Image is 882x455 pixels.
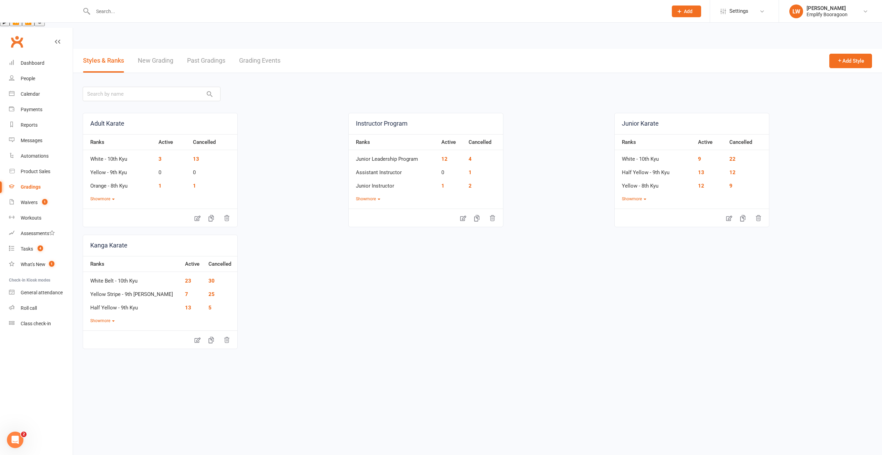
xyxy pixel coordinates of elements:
[729,169,736,176] a: 12
[158,183,162,189] a: 1
[21,246,33,252] div: Tasks
[8,33,25,50] a: Clubworx
[21,200,38,205] div: Waivers
[83,285,182,299] td: Yellow Stripe - 9th [PERSON_NAME]
[684,9,693,14] span: Add
[155,163,189,177] td: 0
[9,285,73,300] a: General attendance kiosk mode
[21,107,42,112] div: Payments
[349,150,438,163] td: Junior Leadership Program
[208,291,215,297] a: 25
[83,163,155,177] td: Yellow - 9th Kyu
[21,305,37,311] div: Roll call
[729,183,732,189] a: 9
[83,49,124,73] a: Styles & Ranks
[622,196,646,202] button: Showmore
[9,86,73,102] a: Calendar
[185,305,191,311] a: 13
[42,199,48,205] span: 1
[9,164,73,179] a: Product Sales
[193,183,196,189] a: 1
[9,71,73,86] a: People
[615,177,695,190] td: Yellow - 8th Kyu
[438,163,465,177] td: 0
[155,134,189,150] th: Active
[189,134,237,150] th: Cancelled
[83,235,237,256] a: Kanga Karate
[9,148,73,164] a: Automations
[21,91,40,97] div: Calendar
[193,156,199,162] a: 13
[21,231,55,236] div: Assessments
[83,256,182,272] th: Ranks
[726,134,769,150] th: Cancelled
[9,316,73,331] a: Class kiosk mode
[83,113,237,134] a: Adult Karate
[9,55,73,71] a: Dashboard
[83,87,220,101] input: Search by name
[615,150,695,163] td: White - 10th Kyu
[21,76,35,81] div: People
[83,150,155,163] td: White - 10th Kyu
[21,184,41,190] div: Gradings
[829,54,872,68] button: Add Style
[698,156,701,162] a: 9
[615,134,695,150] th: Ranks
[208,305,212,311] a: 5
[438,134,465,150] th: Active
[349,134,438,150] th: Ranks
[349,177,438,190] td: Junior Instructor
[90,196,115,202] button: Showmore
[21,60,44,66] div: Dashboard
[729,3,748,19] span: Settings
[7,432,23,448] iframe: Intercom live chat
[90,318,115,324] button: Showmore
[208,278,215,284] a: 30
[91,7,663,16] input: Search...
[356,196,380,202] button: Showmore
[239,49,280,73] a: Grading Events
[807,11,848,18] div: Emplify Booragoon
[21,262,45,267] div: What's New
[83,272,182,285] td: White Belt - 10th Kyu
[349,163,438,177] td: Assistant Instructor
[9,257,73,272] a: What's New1
[21,215,41,221] div: Workouts
[9,179,73,195] a: Gradings
[83,177,155,190] td: Orange - 8th Kyu
[49,261,54,267] span: 1
[698,169,704,176] a: 13
[807,5,848,11] div: [PERSON_NAME]
[469,183,472,189] a: 2
[138,49,173,73] a: New Grading
[185,278,191,284] a: 23
[9,195,73,210] a: Waivers 1
[182,256,205,272] th: Active
[83,134,155,150] th: Ranks
[729,156,736,162] a: 22
[21,122,38,128] div: Reports
[615,163,695,177] td: Half Yellow - 9th Kyu
[672,6,701,17] button: Add
[441,183,444,189] a: 1
[9,133,73,148] a: Messages
[21,290,63,295] div: General attendance
[9,300,73,316] a: Roll call
[9,241,73,257] a: Tasks 4
[185,291,188,297] a: 7
[21,321,51,326] div: Class check-in
[38,245,43,251] span: 4
[9,117,73,133] a: Reports
[205,256,237,272] th: Cancelled
[698,183,704,189] a: 12
[9,210,73,226] a: Workouts
[349,113,503,134] a: Instructor Program
[21,432,27,437] span: 2
[158,156,162,162] a: 3
[9,102,73,117] a: Payments
[187,49,225,73] a: Past Gradings
[21,153,49,159] div: Automations
[789,4,803,18] div: LW
[189,163,237,177] td: 0
[83,299,182,312] td: Half Yellow - 9th Kyu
